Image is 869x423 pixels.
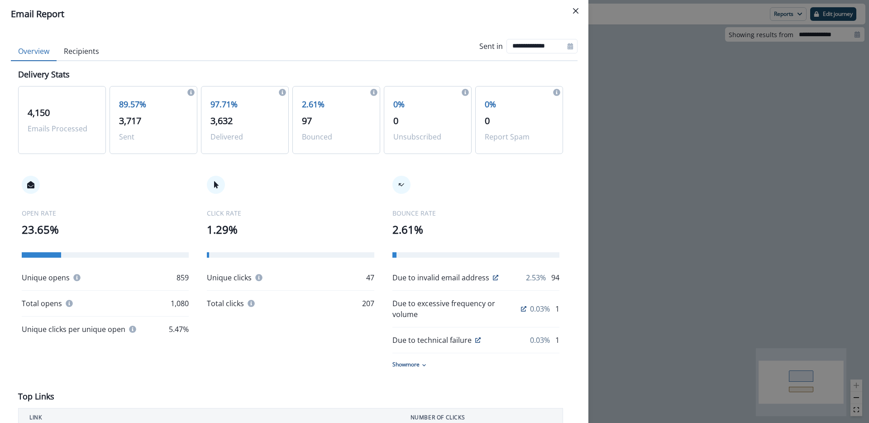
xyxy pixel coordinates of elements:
[11,42,57,61] button: Overview
[555,303,559,314] p: 1
[393,98,462,111] p: 0%
[392,208,559,218] p: BOUNCE RATE
[171,298,189,309] p: 1,080
[207,208,374,218] p: CLICK RATE
[362,298,374,309] p: 207
[393,131,462,142] p: Unsubscribed
[210,115,233,127] span: 3,632
[169,324,189,335] p: 5.47%
[18,68,70,81] p: Delivery Stats
[28,106,50,119] span: 4,150
[526,272,546,283] p: 2.53%
[392,221,559,238] p: 2.61%
[485,115,490,127] span: 0
[366,272,374,283] p: 47
[555,335,559,346] p: 1
[207,221,374,238] p: 1.29%
[393,115,398,127] span: 0
[210,98,279,111] p: 97.71%
[479,41,503,52] p: Sent in
[392,361,420,369] p: Show more
[22,221,189,238] p: 23.65%
[11,7,578,21] div: Email Report
[57,42,106,61] button: Recipients
[22,272,70,283] p: Unique opens
[392,272,489,283] p: Due to invalid email address
[22,324,125,335] p: Unique clicks per unique open
[207,298,244,309] p: Total clicks
[392,298,517,320] p: Due to excessive frequency or volume
[485,131,554,142] p: Report Spam
[302,115,312,127] span: 97
[568,4,583,18] button: Close
[530,303,550,314] p: 0.03%
[28,123,96,134] p: Emails Processed
[119,115,141,127] span: 3,717
[302,98,371,111] p: 2.61%
[210,131,279,142] p: Delivered
[302,131,371,142] p: Bounced
[207,272,252,283] p: Unique clicks
[119,98,188,111] p: 89.57%
[177,272,189,283] p: 859
[22,208,189,218] p: OPEN RATE
[392,335,472,346] p: Due to technical failure
[530,335,550,346] p: 0.03%
[22,298,62,309] p: Total opens
[551,272,559,283] p: 94
[485,98,554,111] p: 0%
[18,390,54,403] p: Top Links
[119,131,188,142] p: Sent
